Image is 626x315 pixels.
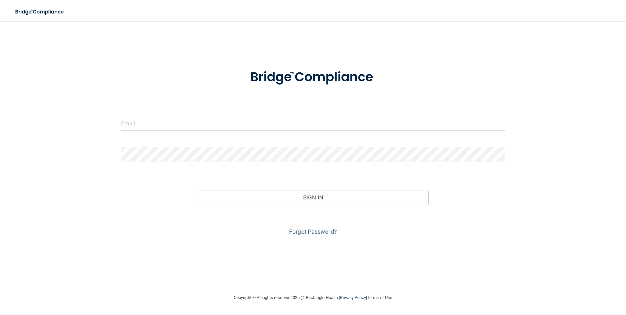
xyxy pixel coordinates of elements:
button: Sign In [198,190,428,205]
input: Email [121,116,505,131]
img: bridge_compliance_login_screen.278c3ca4.svg [237,60,389,94]
a: Forgot Password? [289,228,337,235]
a: Privacy Policy [340,295,366,300]
a: Terms of Use [367,295,392,300]
img: bridge_compliance_login_screen.278c3ca4.svg [10,5,70,19]
div: Copyright © All rights reserved 2025 @ Rectangle Health | | [193,287,433,308]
